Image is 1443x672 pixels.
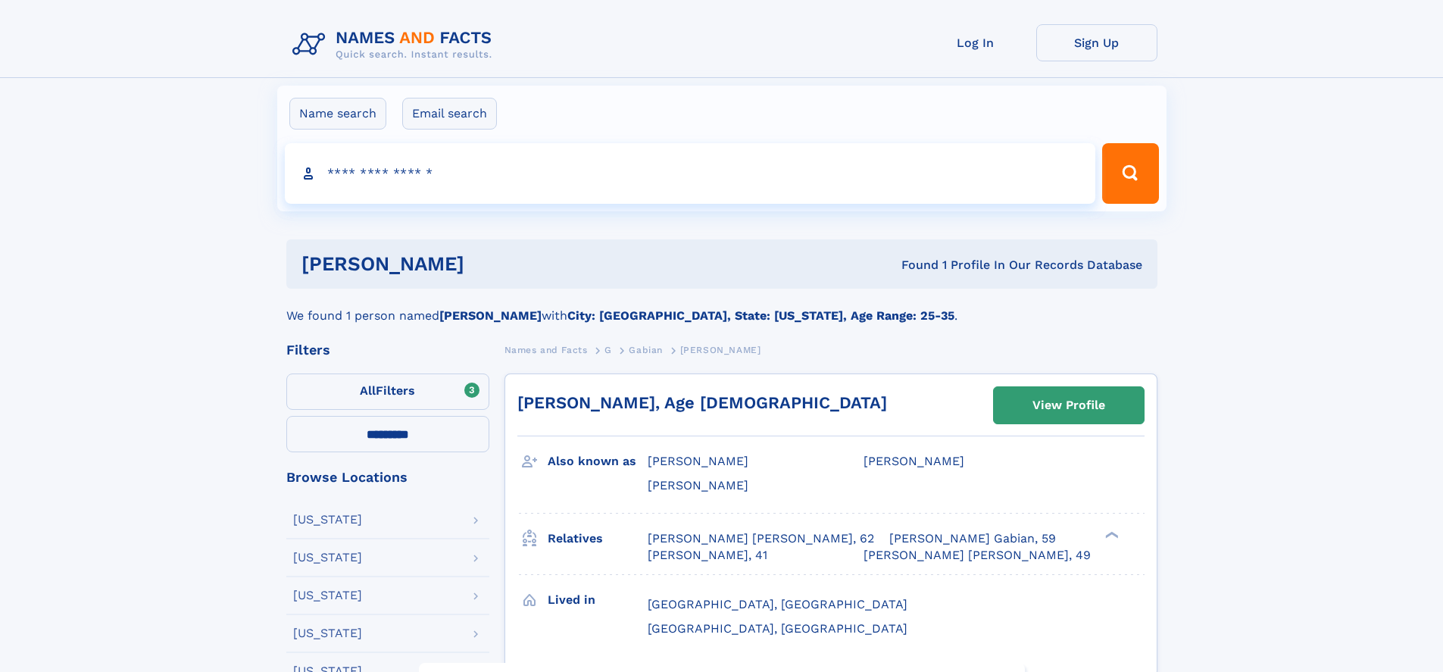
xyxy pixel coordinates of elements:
[648,547,767,564] a: [PERSON_NAME], 41
[648,478,748,492] span: [PERSON_NAME]
[1101,530,1120,539] div: ❯
[504,340,588,359] a: Names and Facts
[629,340,663,359] a: Gabian
[293,589,362,602] div: [US_STATE]
[648,597,907,611] span: [GEOGRAPHIC_DATA], [GEOGRAPHIC_DATA]
[648,530,874,547] a: [PERSON_NAME] [PERSON_NAME], 62
[604,340,612,359] a: G
[604,345,612,355] span: G
[286,24,504,65] img: Logo Names and Facts
[293,552,362,564] div: [US_STATE]
[864,454,964,468] span: [PERSON_NAME]
[648,621,907,636] span: [GEOGRAPHIC_DATA], [GEOGRAPHIC_DATA]
[567,308,954,323] b: City: [GEOGRAPHIC_DATA], State: [US_STATE], Age Range: 25-35
[548,587,648,613] h3: Lived in
[680,345,761,355] span: [PERSON_NAME]
[548,449,648,474] h3: Also known as
[439,308,542,323] b: [PERSON_NAME]
[915,24,1036,61] a: Log In
[293,514,362,526] div: [US_STATE]
[360,383,376,398] span: All
[301,255,683,273] h1: [PERSON_NAME]
[286,470,489,484] div: Browse Locations
[293,627,362,639] div: [US_STATE]
[889,530,1056,547] a: [PERSON_NAME] Gabian, 59
[517,393,887,412] a: [PERSON_NAME], Age [DEMOGRAPHIC_DATA]
[548,526,648,552] h3: Relatives
[289,98,386,130] label: Name search
[286,343,489,357] div: Filters
[1036,24,1157,61] a: Sign Up
[286,289,1157,325] div: We found 1 person named with .
[682,257,1142,273] div: Found 1 Profile In Our Records Database
[864,547,1091,564] a: [PERSON_NAME] [PERSON_NAME], 49
[1102,143,1158,204] button: Search Button
[629,345,663,355] span: Gabian
[648,454,748,468] span: [PERSON_NAME]
[402,98,497,130] label: Email search
[994,387,1144,424] a: View Profile
[285,143,1096,204] input: search input
[1032,388,1105,423] div: View Profile
[286,374,489,410] label: Filters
